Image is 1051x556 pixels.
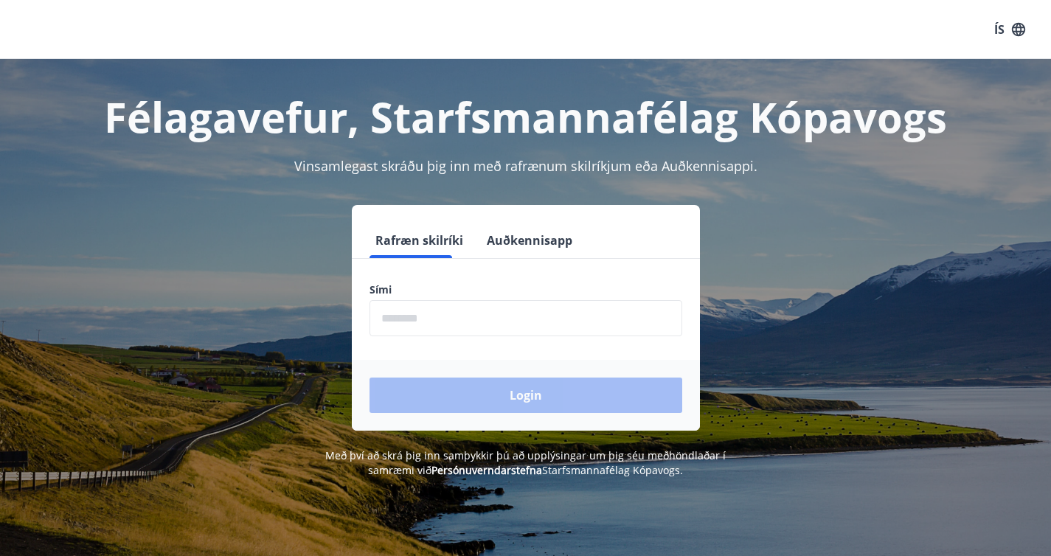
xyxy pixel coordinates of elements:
button: ÍS [986,16,1033,43]
span: Vinsamlegast skráðu þig inn með rafrænum skilríkjum eða Auðkennisappi. [294,157,757,175]
h1: Félagavefur, Starfsmannafélag Kópavogs [18,88,1033,145]
a: Persónuverndarstefna [431,463,542,477]
label: Sími [370,282,682,297]
span: Með því að skrá þig inn samþykkir þú að upplýsingar um þig séu meðhöndlaðar í samræmi við Starfsm... [325,448,726,477]
button: Auðkennisapp [481,223,578,258]
button: Rafræn skilríki [370,223,469,258]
